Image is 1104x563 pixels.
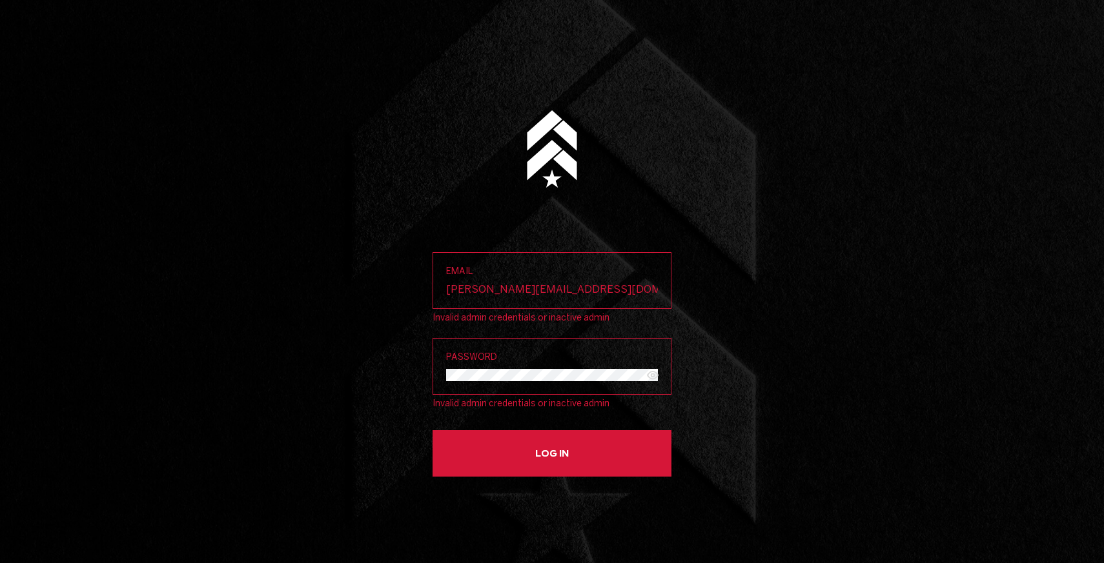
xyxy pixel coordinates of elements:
[433,398,671,409] div: Invalid admin credentials or inactive admin
[446,369,658,381] input: PasswordShow password
[446,283,658,295] input: Email
[433,312,671,323] div: Invalid admin credentials or inactive admin
[641,364,664,384] button: Show password
[446,351,658,362] span: Password
[446,266,658,277] span: Email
